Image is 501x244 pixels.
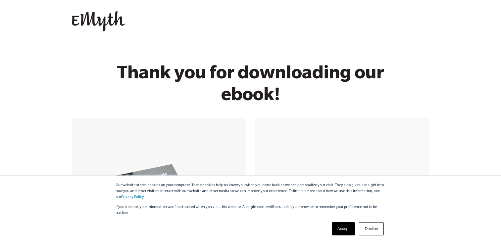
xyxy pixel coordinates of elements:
a: Decline [359,222,383,235]
h1: Thank you for downloading our ebook! [92,64,410,108]
a: Accept [332,222,355,235]
img: EMyth [72,11,125,32]
p: If you decline, your information won’t be tracked when you visit this website. A single cookie wi... [116,204,386,216]
p: Our website stores cookies on your computer. These cookies help us know you when you come back so... [116,183,386,200]
a: Privacy Policy [121,195,144,199]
